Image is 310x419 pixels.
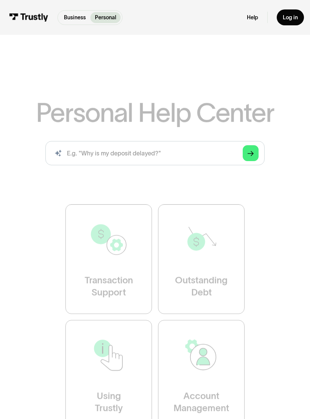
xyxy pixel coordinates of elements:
div: Transaction Support [85,274,133,298]
div: Log in [283,14,298,21]
h1: Personal Help Center [36,99,274,126]
a: TransactionSupport [65,204,152,314]
a: Help [247,14,258,21]
a: Log in [277,9,304,25]
div: Account Management [174,390,229,414]
p: Business [64,14,86,22]
a: OutstandingDebt [158,204,245,314]
p: Personal [95,14,116,22]
img: Trustly Logo [9,13,48,22]
input: search [45,141,265,165]
a: Business [59,12,90,23]
div: Outstanding Debt [175,274,228,298]
a: Personal [90,12,121,23]
div: Using Trustly [95,390,123,414]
